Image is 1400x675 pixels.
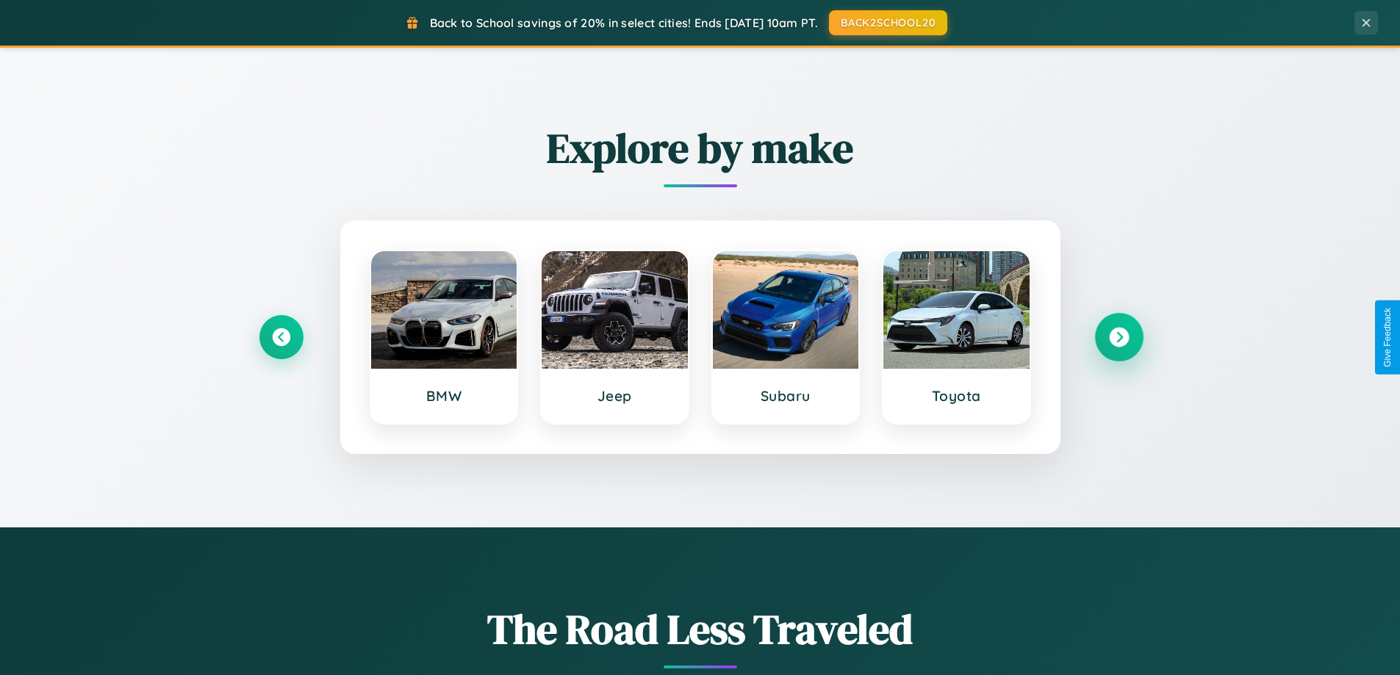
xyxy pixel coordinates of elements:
[386,387,503,405] h3: BMW
[259,601,1141,657] h1: The Road Less Traveled
[430,15,818,30] span: Back to School savings of 20% in select cities! Ends [DATE] 10am PT.
[898,387,1015,405] h3: Toyota
[556,387,673,405] h3: Jeep
[728,387,844,405] h3: Subaru
[829,10,947,35] button: BACK2SCHOOL20
[259,120,1141,176] h2: Explore by make
[1382,308,1393,367] div: Give Feedback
